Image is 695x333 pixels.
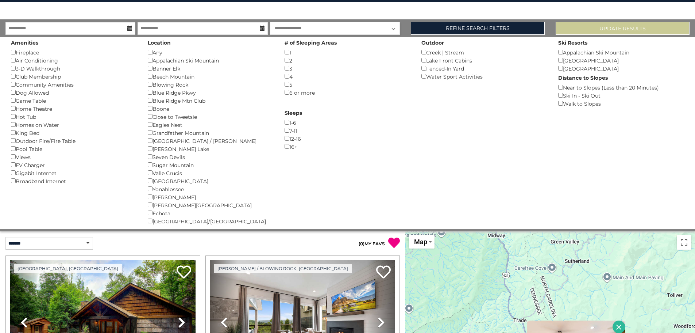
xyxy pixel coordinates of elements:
label: Sleeps [285,109,302,117]
div: 12-16 [285,135,410,143]
div: [GEOGRAPHIC_DATA] [558,56,684,64]
div: Walk to Slopes [558,99,684,107]
span: ( ) [359,241,364,246]
div: 16+ [285,143,410,151]
div: Blue Ridge Pkwy [148,88,274,97]
a: Refine Search Filters [411,22,545,35]
div: 7-11 [285,126,410,135]
div: Gigabit Internet [11,169,137,177]
div: Near to Slopes (Less than 20 Minutes) [558,83,684,91]
label: Ski Resorts [558,39,587,46]
div: [GEOGRAPHIC_DATA] [148,177,274,185]
label: Outdoor [421,39,444,46]
a: [PERSON_NAME] / Blowing Rock, [GEOGRAPHIC_DATA] [214,264,352,273]
div: Grandfather Mountain [148,129,274,137]
div: Fireplace [11,48,137,56]
label: Location [148,39,171,46]
div: [GEOGRAPHIC_DATA] / [PERSON_NAME] [148,137,274,145]
div: Homes on Water [11,121,137,129]
label: # of Sleeping Areas [285,39,337,46]
div: Seven Devils [148,153,274,161]
div: 5 [285,80,410,88]
a: Add to favorites [177,265,191,280]
div: Appalachian Ski Mountain [148,56,274,64]
div: Boone [148,105,274,113]
div: Close to Tweetsie [148,113,274,121]
a: [GEOGRAPHIC_DATA], [GEOGRAPHIC_DATA] [14,264,122,273]
div: 3 [285,64,410,72]
div: [PERSON_NAME] Lake [148,145,274,153]
span: Map [414,238,427,246]
div: Game Table [11,97,137,105]
button: Change map style [409,235,435,249]
div: Hot Tub [11,113,137,121]
div: [GEOGRAPHIC_DATA]/[GEOGRAPHIC_DATA] [148,217,274,225]
div: Creek | Stream [421,48,547,56]
div: [GEOGRAPHIC_DATA] [558,64,684,72]
div: Lake Front Cabins [421,56,547,64]
button: Toggle fullscreen view [677,235,691,250]
label: Amenities [11,39,38,46]
div: Eagles Nest [148,121,274,129]
div: Views [11,153,137,161]
div: 4 [285,72,410,80]
div: Echota [148,209,274,217]
div: 1-6 [285,118,410,126]
span: 0 [360,241,363,246]
div: Broadband Internet [11,177,137,185]
div: Outdoor Fire/Fire Table [11,137,137,145]
div: King Bed [11,129,137,137]
div: Pool Table [11,145,137,153]
div: 2 [285,56,410,64]
div: [PERSON_NAME][GEOGRAPHIC_DATA] [148,201,274,209]
div: Fenced-In Yard [421,64,547,72]
a: (0)MY FAVS [359,241,385,246]
div: 6 or more [285,88,410,97]
div: Dog Allowed [11,88,137,97]
button: Update Results [556,22,690,35]
div: Home Theatre [11,105,137,113]
div: EV Charger [11,161,137,169]
div: Ski In - Ski Out [558,91,684,99]
div: Club Membership [11,72,137,80]
div: Any [148,48,274,56]
div: 3-D Walkthrough [11,64,137,72]
label: Distance to Slopes [558,74,608,82]
div: Air Conditioning [11,56,137,64]
div: 1 [285,48,410,56]
div: [PERSON_NAME] [148,193,274,201]
div: Blue Ridge Mtn Club [148,97,274,105]
div: Water Sport Activities [421,72,547,80]
div: Appalachian Ski Mountain [558,48,684,56]
div: Blowing Rock [148,80,274,88]
div: Sugar Mountain [148,161,274,169]
div: Banner Elk [148,64,274,72]
div: Community Amenities [11,80,137,88]
div: Beech Mountain [148,72,274,80]
div: Yonahlossee [148,185,274,193]
div: Valle Crucis [148,169,274,177]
